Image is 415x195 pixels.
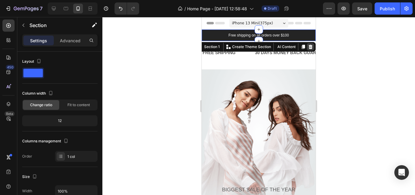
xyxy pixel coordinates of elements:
[53,31,129,40] div: 30 DAYS MONEY BACK GUARANTEE
[67,102,90,108] span: Fit to content
[5,169,109,176] p: BIGGEST SALE OF THE YEAR
[29,22,79,29] p: Section
[268,6,277,11] span: Draft
[67,154,96,159] div: 1 col
[30,37,47,44] p: Settings
[40,5,43,12] p: 7
[22,173,38,181] div: Size
[202,17,316,195] iframe: Design area
[115,2,139,15] div: Undo/Redo
[357,6,367,11] span: Save
[2,2,45,15] button: 7
[22,89,54,98] div: Column width
[187,5,247,12] span: Home Page - [DATE] 12:58:48
[30,102,52,108] span: Change ratio
[60,37,81,44] p: Advanced
[22,188,32,194] div: Width
[352,2,372,15] button: Save
[22,57,43,66] div: Layout
[394,165,409,180] div: Open Intercom Messenger
[6,65,15,70] div: 450
[23,117,96,125] div: 12
[375,2,400,15] button: Publish
[22,137,70,145] div: Columns management
[5,111,15,116] div: Beta
[380,5,395,12] div: Publish
[22,154,32,159] div: Order
[184,5,186,12] span: /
